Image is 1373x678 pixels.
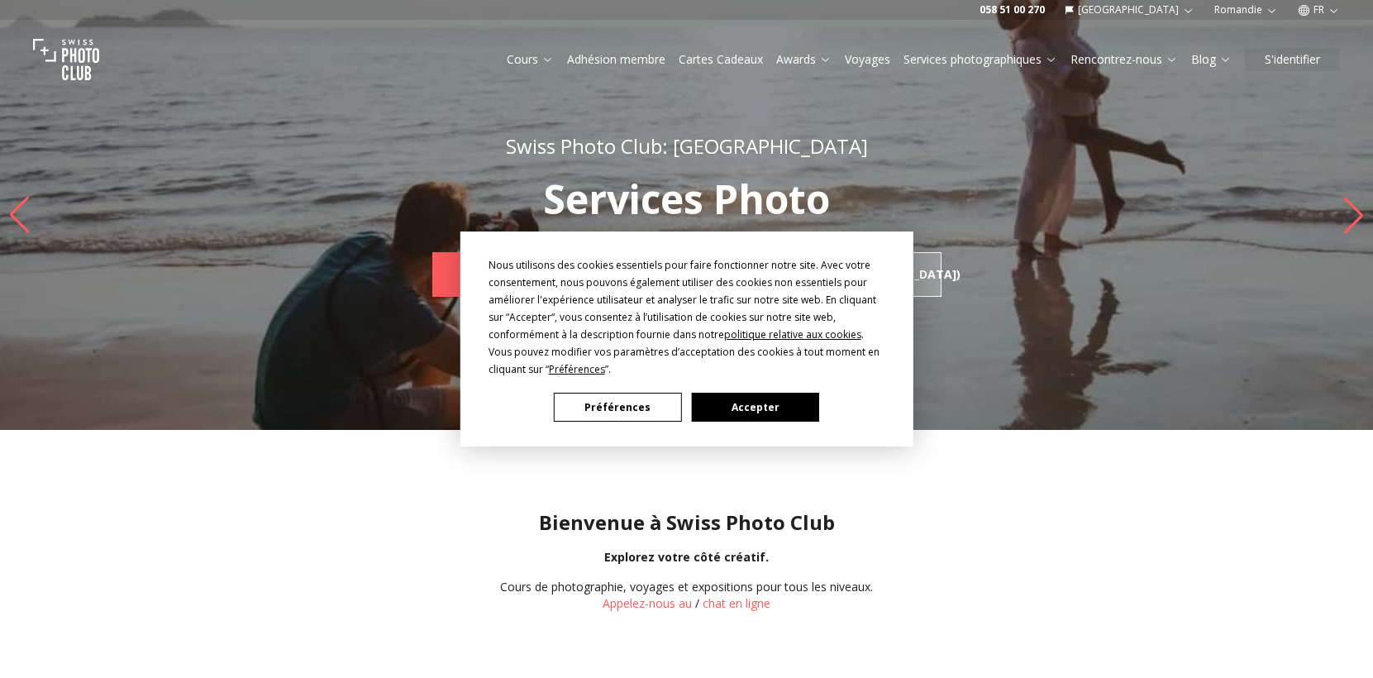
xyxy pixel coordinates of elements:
[554,393,681,422] button: Préférences
[489,256,885,378] div: Nous utilisons des cookies essentiels pour faire fonctionner notre site. Avec votre consentement,...
[724,327,861,341] span: politique relative aux cookies
[549,362,605,376] span: Préférences
[460,232,913,446] div: Cookie Consent Prompt
[691,393,818,422] button: Accepter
